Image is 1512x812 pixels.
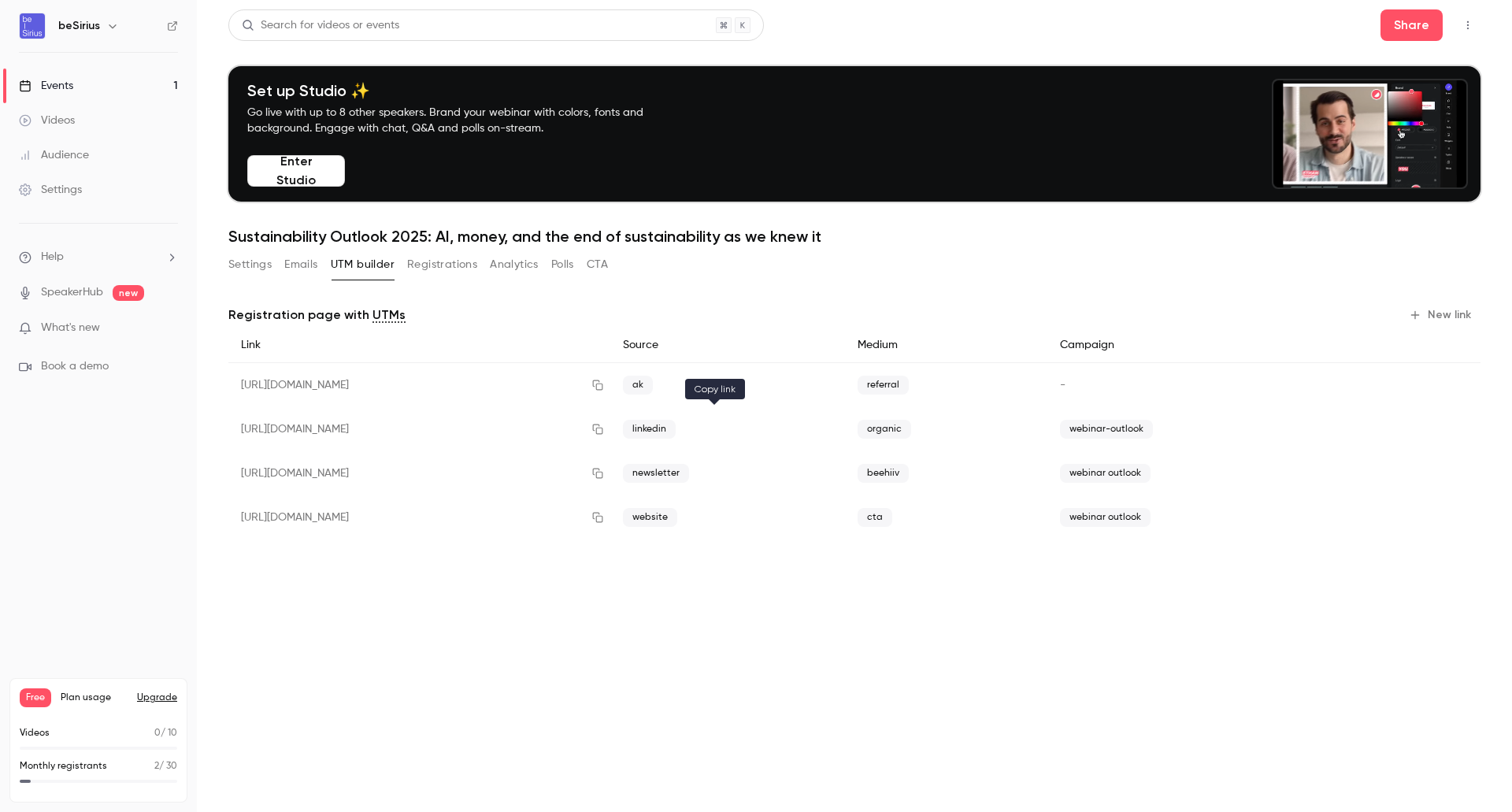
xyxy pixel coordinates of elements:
div: [URL][DOMAIN_NAME] [228,495,610,539]
span: - [1060,380,1065,391]
h6: beSirius [58,18,100,34]
div: Events [19,78,73,94]
div: Source [610,328,845,363]
li: help-dropdown-opener [19,249,178,265]
button: Polls [551,252,574,277]
img: beSirius [20,13,45,39]
span: organic [858,420,911,439]
h4: Set up Studio ✨ [247,81,680,100]
span: linkedin [623,420,676,439]
a: UTMs [372,306,406,324]
span: webinar outlook [1060,508,1151,527]
span: webinar outlook [1060,464,1151,483]
button: Emails [284,252,317,277]
div: Settings [19,182,82,198]
div: Link [228,328,610,363]
div: Medium [845,328,1047,363]
span: Plan usage [61,691,128,704]
button: New link [1403,302,1480,328]
button: Upgrade [137,691,177,704]
span: Help [41,249,64,265]
div: Videos [19,113,75,128]
button: Registrations [407,252,477,277]
span: Free [20,688,51,707]
span: webinar-outlook [1060,420,1153,439]
h1: Sustainability Outlook 2025: AI, money, and the end of sustainability as we knew it [228,227,1480,246]
span: beehiiv [858,464,909,483]
span: new [113,285,144,301]
span: 0 [154,729,161,738]
p: / 30 [154,759,177,773]
span: ak [623,376,653,395]
div: Search for videos or events [242,17,399,34]
a: SpeakerHub [41,284,103,301]
span: newsletter [623,464,689,483]
p: Registration page with [228,306,406,324]
button: Settings [228,252,272,277]
span: cta [858,508,892,527]
p: / 10 [154,726,177,740]
span: referral [858,376,909,395]
button: UTM builder [331,252,395,277]
span: Book a demo [41,358,109,375]
button: Enter Studio [247,155,345,187]
div: Audience [19,147,89,163]
span: What's new [41,320,100,336]
p: Videos [20,726,50,740]
p: Go live with up to 8 other speakers. Brand your webinar with colors, fonts and background. Engage... [247,105,680,136]
button: Analytics [490,252,539,277]
span: website [623,508,677,527]
button: Share [1380,9,1443,41]
p: Monthly registrants [20,759,107,773]
div: Campaign [1047,328,1351,363]
div: [URL][DOMAIN_NAME] [228,407,610,451]
button: CTA [587,252,608,277]
div: [URL][DOMAIN_NAME] [228,363,610,408]
div: [URL][DOMAIN_NAME] [228,451,610,495]
span: 2 [154,762,159,771]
